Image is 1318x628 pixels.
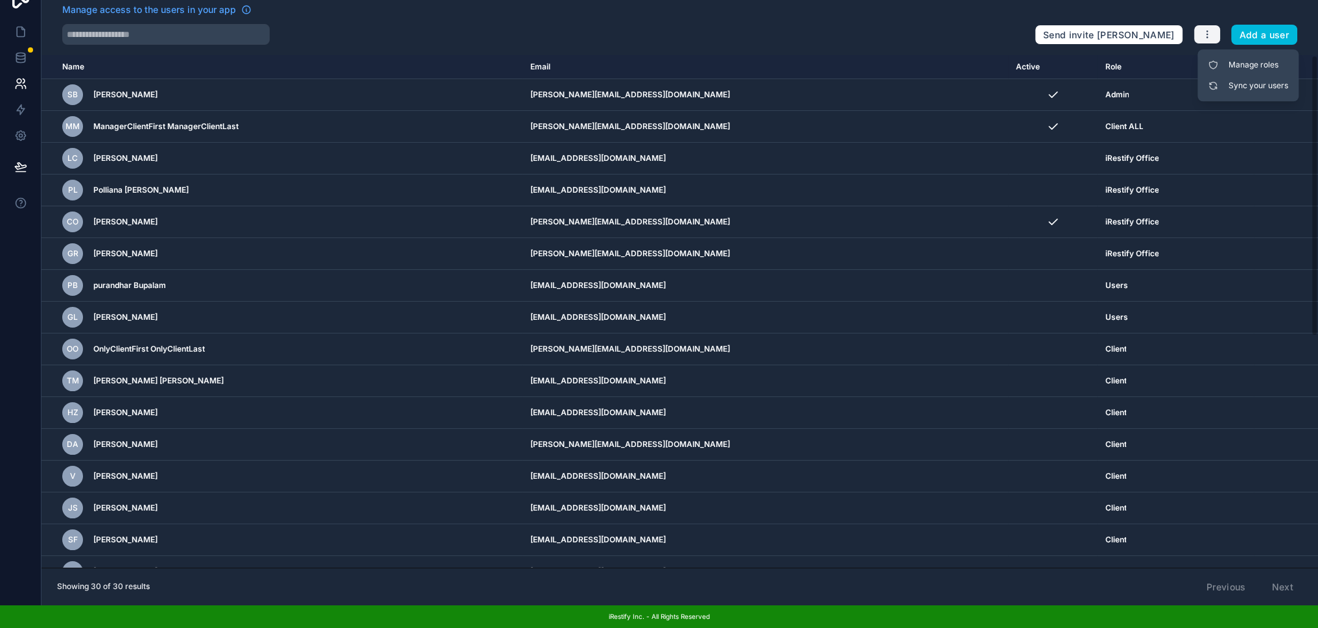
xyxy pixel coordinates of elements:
[1105,312,1127,322] span: Users
[93,566,158,577] span: [PERSON_NAME]
[523,143,1008,175] td: [EMAIL_ADDRESS][DOMAIN_NAME]
[93,153,158,163] span: [PERSON_NAME]
[67,248,78,259] span: GR
[67,280,78,291] span: pB
[67,439,78,450] span: DA
[1105,535,1126,545] span: Client
[62,3,252,16] a: Manage access to the users in your app
[523,556,1008,588] td: [EMAIL_ADDRESS][DOMAIN_NAME]
[65,121,80,132] span: MM
[41,55,1318,568] div: scrollable content
[1105,503,1126,513] span: Client
[70,471,76,481] span: V
[93,344,205,354] span: OnlyClientFirst OnlyClientLast
[67,566,78,577] span: OA
[1231,25,1298,45] button: Add a user
[93,185,189,195] span: Polliana [PERSON_NAME]
[67,312,78,322] span: GL
[93,471,158,481] span: [PERSON_NAME]
[67,90,78,100] span: SB
[67,376,79,386] span: TM
[67,407,78,418] span: HZ
[1105,376,1126,386] span: Client
[93,312,158,322] span: [PERSON_NAME]
[523,111,1008,143] td: [PERSON_NAME][EMAIL_ADDRESS][DOMAIN_NAME]
[1105,407,1126,418] span: Client
[68,185,78,195] span: PL
[523,333,1008,365] td: [PERSON_NAME][EMAIL_ADDRESS][DOMAIN_NAME]
[93,439,158,450] span: [PERSON_NAME]
[523,365,1008,397] td: [EMAIL_ADDRESS][DOMAIN_NAME]
[523,302,1008,333] td: [EMAIL_ADDRESS][DOMAIN_NAME]
[93,217,158,227] span: [PERSON_NAME]
[93,503,158,513] span: [PERSON_NAME]
[1035,25,1183,45] button: Send invite [PERSON_NAME]
[41,55,523,79] th: Name
[1105,185,1159,195] span: iRestify Office
[1203,54,1293,75] a: Manage roles
[67,153,78,163] span: LC
[1105,217,1159,227] span: iRestify Office
[93,121,239,132] span: ManagerClientFirst ManagerClientLast
[93,407,158,418] span: [PERSON_NAME]
[67,217,78,227] span: CO
[523,524,1008,556] td: [EMAIL_ADDRESS][DOMAIN_NAME]
[62,3,236,16] span: Manage access to the users in your app
[93,280,166,291] span: purandhar Bupalam
[1105,90,1129,100] span: Admin
[1105,121,1143,132] span: Client ALL
[93,248,158,259] span: [PERSON_NAME]
[1203,75,1293,96] a: Sync your users
[68,503,78,513] span: JS
[523,206,1008,238] td: [PERSON_NAME][EMAIL_ADDRESS][DOMAIN_NAME]
[523,238,1008,270] td: [PERSON_NAME][EMAIL_ADDRESS][DOMAIN_NAME]
[1008,55,1098,79] th: Active
[68,535,78,545] span: SF
[1105,344,1126,354] span: Client
[1105,471,1126,481] span: Client
[523,79,1008,111] td: [PERSON_NAME][EMAIL_ADDRESS][DOMAIN_NAME]
[1105,439,1126,450] span: Client
[57,581,150,592] span: Showing 30 of 30 results
[93,90,158,100] span: [PERSON_NAME]
[1105,566,1126,577] span: Client
[523,270,1008,302] td: [EMAIL_ADDRESS][DOMAIN_NAME]
[93,376,224,386] span: [PERSON_NAME] [PERSON_NAME]
[1105,280,1127,291] span: Users
[1097,55,1253,79] th: Role
[523,492,1008,524] td: [EMAIL_ADDRESS][DOMAIN_NAME]
[523,397,1008,429] td: [EMAIL_ADDRESS][DOMAIN_NAME]
[67,344,78,354] span: OO
[1105,248,1159,259] span: iRestify Office
[523,429,1008,461] td: [PERSON_NAME][EMAIL_ADDRESS][DOMAIN_NAME]
[523,461,1008,492] td: [EMAIL_ADDRESS][DOMAIN_NAME]
[523,55,1008,79] th: Email
[523,175,1008,206] td: [EMAIL_ADDRESS][DOMAIN_NAME]
[93,535,158,545] span: [PERSON_NAME]
[1105,153,1159,163] span: iRestify Office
